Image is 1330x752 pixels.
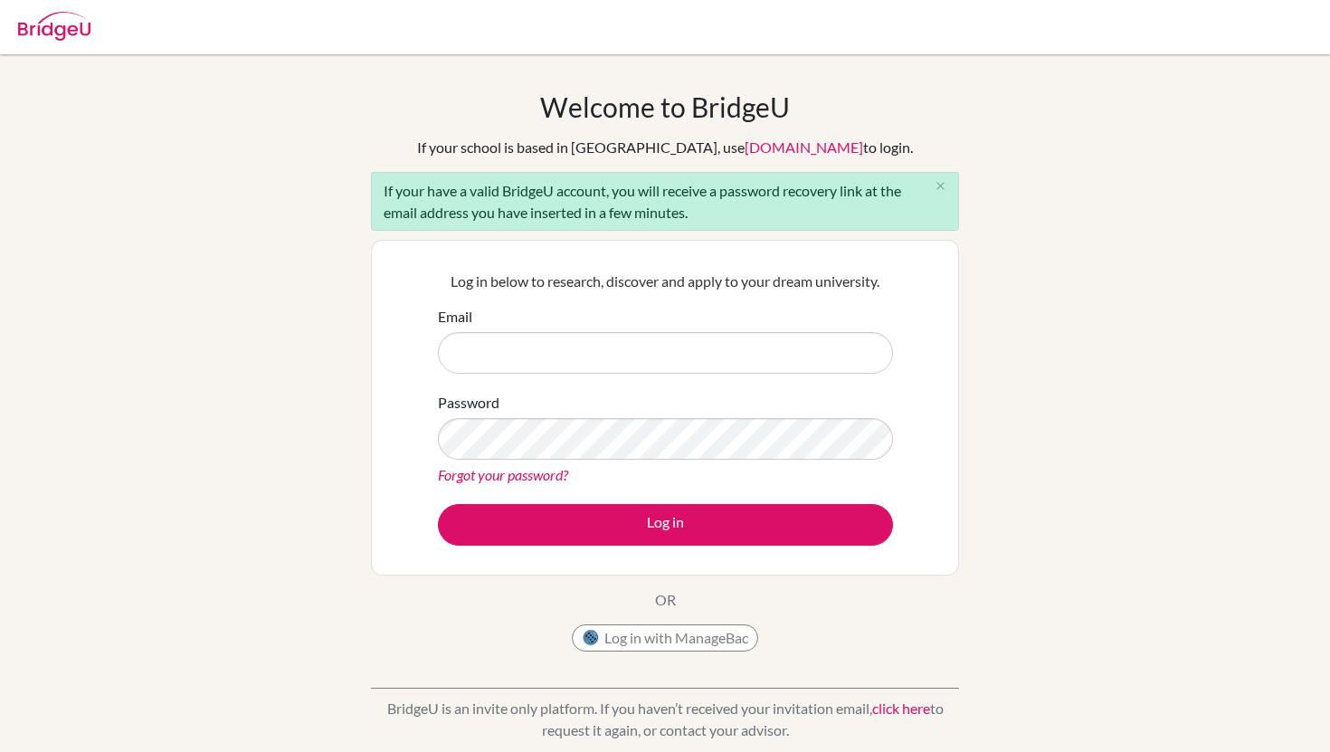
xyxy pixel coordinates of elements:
p: OR [655,589,676,611]
div: If your school is based in [GEOGRAPHIC_DATA], use to login. [417,137,913,158]
button: Log in [438,504,893,546]
a: [DOMAIN_NAME] [745,138,863,156]
p: BridgeU is an invite only platform. If you haven’t received your invitation email, to request it ... [371,698,959,741]
p: Log in below to research, discover and apply to your dream university. [438,271,893,292]
i: close [934,179,947,193]
label: Password [438,392,499,414]
label: Email [438,306,472,328]
div: If your have a valid BridgeU account, you will receive a password recovery link at the email addr... [371,172,959,231]
h1: Welcome to BridgeU [540,90,790,123]
a: Forgot your password? [438,466,568,483]
img: Bridge-U [18,12,90,41]
button: Log in with ManageBac [572,624,758,652]
button: Close [922,173,958,200]
a: click here [872,700,930,717]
